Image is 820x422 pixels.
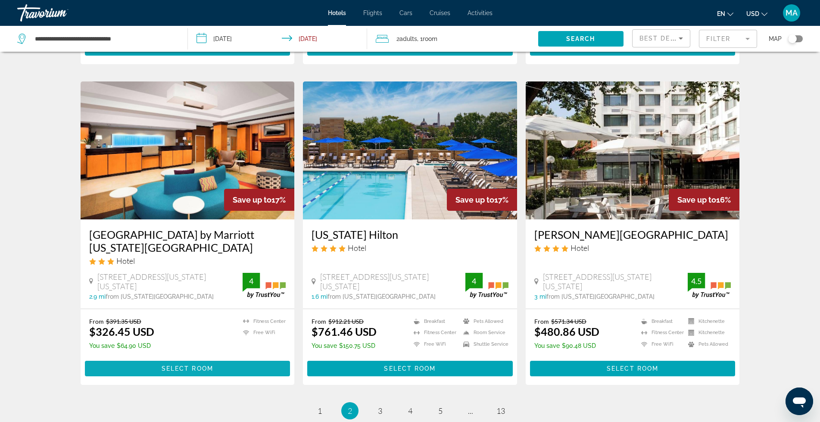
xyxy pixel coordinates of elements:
[669,189,739,211] div: 16%
[312,318,326,325] span: From
[348,243,366,253] span: Hotel
[468,406,473,416] span: ...
[639,33,683,44] mat-select: Sort by
[399,35,417,42] span: Adults
[455,195,494,204] span: Save up to
[89,342,115,349] span: You save
[459,318,508,325] li: Pets Allowed
[459,341,508,348] li: Shuttle Service
[637,329,684,337] li: Fitness Center
[530,363,736,372] a: Select Room
[430,9,450,16] a: Cruises
[328,318,364,325] del: $912.21 USD
[89,256,286,266] div: 3 star Hotel
[85,361,290,376] button: Select Room
[312,243,508,253] div: 4 star Hotel
[409,318,459,325] li: Breakfast
[684,341,731,348] li: Pets Allowed
[307,361,513,376] button: Select Room
[239,329,286,337] li: Free WiFi
[89,293,106,300] span: 2.9 mi
[684,318,731,325] li: Kitchenette
[684,329,731,337] li: Kitchenette
[534,293,546,300] span: 3 mi
[543,272,688,291] span: [STREET_ADDRESS][US_STATE][US_STATE]
[243,276,260,286] div: 4
[312,293,327,300] span: 1.6 mi
[409,341,459,348] li: Free WiFi
[307,363,513,372] a: Select Room
[637,341,684,348] li: Free WiFi
[551,318,586,325] del: $571.34 USD
[327,293,436,300] span: from [US_STATE][GEOGRAPHIC_DATA]
[780,4,803,22] button: User Menu
[546,293,655,300] span: from [US_STATE][GEOGRAPHIC_DATA]
[409,329,459,337] li: Fitness Center
[363,9,382,16] a: Flights
[438,406,443,416] span: 5
[526,81,740,219] img: Hotel image
[423,35,437,42] span: Room
[89,228,286,254] a: [GEOGRAPHIC_DATA] by Marriott [US_STATE][GEOGRAPHIC_DATA]
[447,189,517,211] div: 17%
[538,31,624,47] button: Search
[318,406,322,416] span: 1
[677,195,716,204] span: Save up to
[307,40,513,56] button: Select Room
[399,9,412,16] a: Cars
[312,342,377,349] p: $150.75 USD
[534,342,599,349] p: $90.48 USD
[303,81,517,219] img: Hotel image
[243,273,286,298] img: trustyou-badge.svg
[717,10,725,17] span: en
[534,228,731,241] a: [PERSON_NAME][GEOGRAPHIC_DATA]
[530,361,736,376] button: Select Room
[396,33,417,45] span: 2
[769,33,782,45] span: Map
[786,388,813,415] iframe: Кнопка запуска окна обмена сообщениями
[312,325,377,338] ins: $761.46 USD
[367,26,538,52] button: Travelers: 2 adults, 0 children
[312,228,508,241] h3: [US_STATE] Hilton
[85,40,290,56] button: Select Room
[496,406,505,416] span: 13
[782,35,803,43] button: Toggle map
[106,293,214,300] span: from [US_STATE][GEOGRAPHIC_DATA]
[239,318,286,325] li: Fitness Center
[786,9,798,17] span: MA
[566,35,596,42] span: Search
[534,325,599,338] ins: $480.86 USD
[688,276,705,286] div: 4.5
[408,406,412,416] span: 4
[746,7,767,20] button: Change currency
[717,7,733,20] button: Change language
[116,256,135,266] span: Hotel
[534,318,549,325] span: From
[85,363,290,372] a: Select Room
[106,318,141,325] del: $391.35 USD
[534,342,560,349] span: You save
[224,189,294,211] div: 17%
[637,318,684,325] li: Breakfast
[233,195,271,204] span: Save up to
[348,406,352,416] span: 2
[530,40,736,56] button: Select Room
[417,33,437,45] span: , 1
[571,243,589,253] span: Hotel
[328,9,346,16] span: Hotels
[81,81,295,219] img: Hotel image
[607,365,658,372] span: Select Room
[468,9,493,16] a: Activities
[746,10,759,17] span: USD
[378,406,382,416] span: 3
[188,26,367,52] button: Check-in date: Nov 19, 2025 Check-out date: Nov 22, 2025
[320,272,465,291] span: [STREET_ADDRESS][US_STATE][US_STATE]
[465,276,483,286] div: 4
[688,273,731,298] img: trustyou-badge.svg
